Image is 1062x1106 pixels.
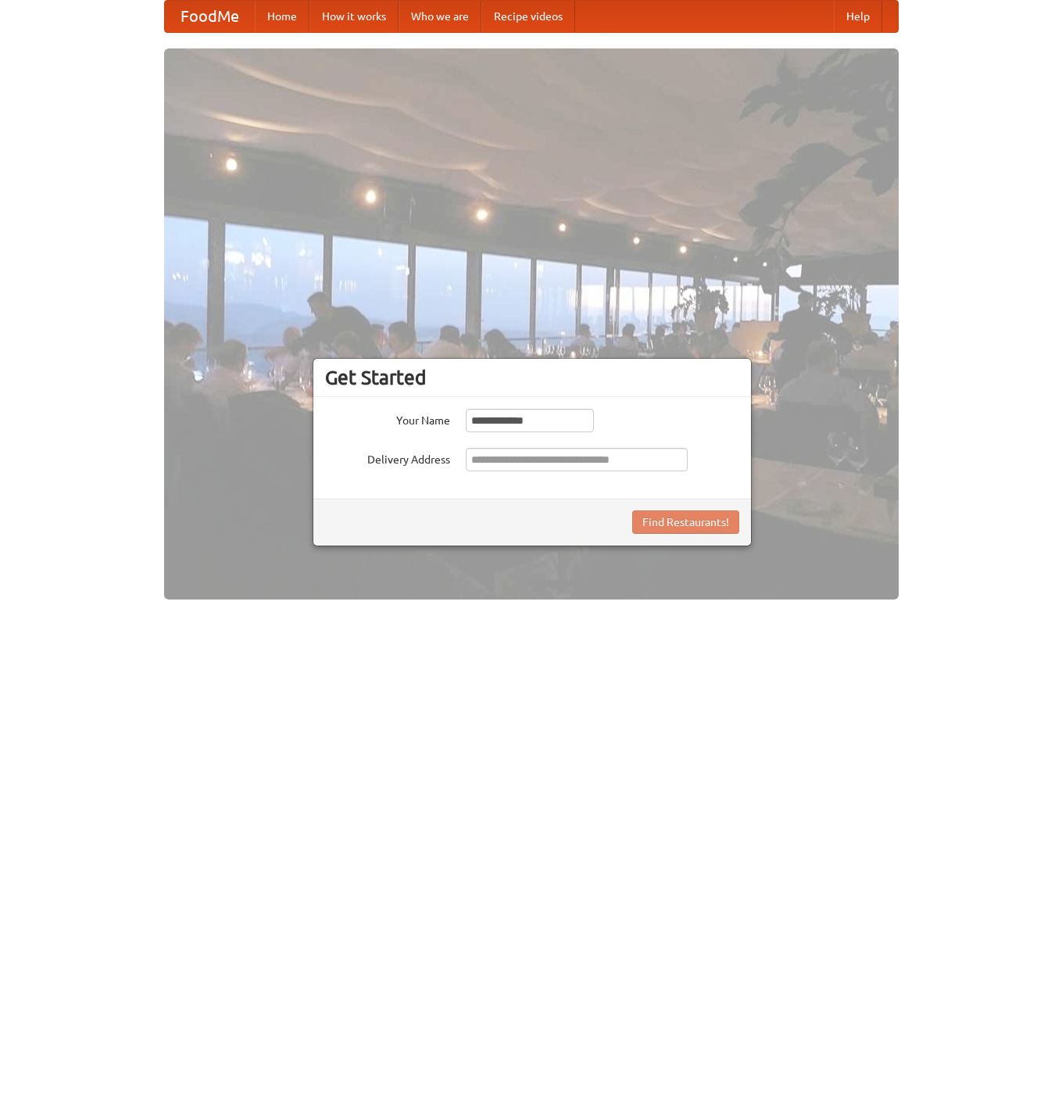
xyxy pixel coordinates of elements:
[325,448,450,467] label: Delivery Address
[165,1,255,32] a: FoodMe
[834,1,882,32] a: Help
[632,510,739,534] button: Find Restaurants!
[255,1,309,32] a: Home
[481,1,575,32] a: Recipe videos
[325,409,450,428] label: Your Name
[309,1,399,32] a: How it works
[399,1,481,32] a: Who we are
[325,366,739,389] h3: Get Started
